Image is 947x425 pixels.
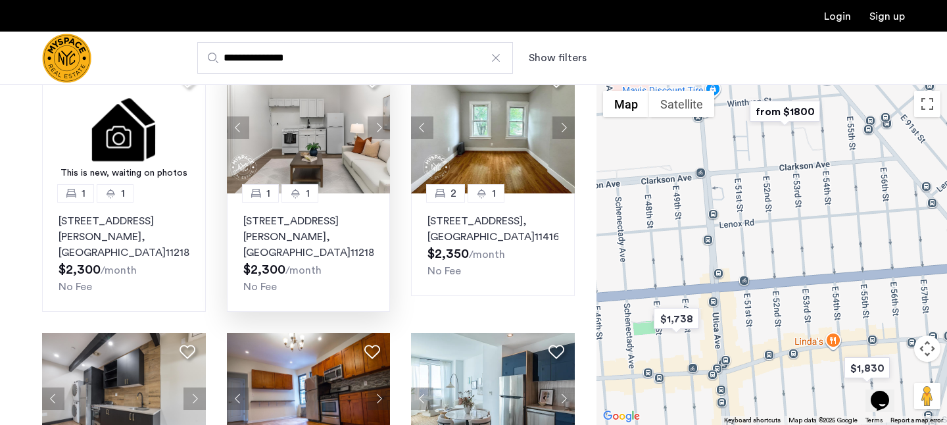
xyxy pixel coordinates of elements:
[306,186,310,201] span: 1
[450,186,456,201] span: 2
[839,353,895,383] div: $1,830
[411,387,433,410] button: Previous apartment
[42,34,91,83] a: Cazamio Logo
[648,304,704,334] div: $1,738
[869,11,905,22] a: Registration
[101,265,137,276] sub: /month
[42,34,91,83] img: logo
[227,193,391,312] a: 11[STREET_ADDRESS][PERSON_NAME], [GEOGRAPHIC_DATA]11218No Fee
[600,408,643,425] img: Google
[42,387,64,410] button: Previous apartment
[865,416,883,425] a: Terms
[427,213,558,245] p: [STREET_ADDRESS] 11416
[368,387,390,410] button: Next apartment
[59,282,92,292] span: No Fee
[427,247,469,261] span: $2,350
[59,263,101,276] span: $2,300
[914,91,940,117] button: Toggle fullscreen view
[49,166,199,180] div: This is new, waiting on photos
[824,11,851,22] a: Login
[59,213,189,261] p: [STREET_ADDRESS][PERSON_NAME] 11218
[411,116,433,139] button: Previous apartment
[600,408,643,425] a: Open this area in Google Maps (opens a new window)
[266,186,270,201] span: 1
[744,97,825,126] div: from $1800
[243,213,374,261] p: [STREET_ADDRESS][PERSON_NAME] 11218
[243,282,277,292] span: No Fee
[603,91,649,117] button: Show street map
[469,249,505,260] sub: /month
[914,336,940,362] button: Map camera controls
[865,372,908,412] iframe: chat widget
[183,387,206,410] button: Next apartment
[227,62,391,193] img: a8b926f1-9a91-4e5e-b036-feb4fe78ee5d_638850847483284209.jpeg
[789,417,858,424] span: Map data ©2025 Google
[82,186,85,201] span: 1
[552,387,575,410] button: Next apartment
[529,50,587,66] button: Show or hide filters
[243,263,285,276] span: $2,300
[42,62,206,193] a: This is new, waiting on photos
[649,91,714,117] button: Show satellite imagery
[227,116,249,139] button: Previous apartment
[285,265,322,276] sub: /month
[42,62,206,193] img: 2.gif
[411,193,575,296] a: 21[STREET_ADDRESS], [GEOGRAPHIC_DATA]11416No Fee
[890,416,943,425] a: Report a map error
[227,387,249,410] button: Previous apartment
[411,62,575,193] img: 8515455b-be52-4141-8a40-4c35d33cf98b_638870814355856179.jpeg
[552,116,575,139] button: Next apartment
[492,186,496,201] span: 1
[42,193,206,312] a: 11[STREET_ADDRESS][PERSON_NAME], [GEOGRAPHIC_DATA]11218No Fee
[121,186,125,201] span: 1
[427,266,461,276] span: No Fee
[197,42,513,74] input: Apartment Search
[368,116,390,139] button: Next apartment
[914,383,940,409] button: Drag Pegman onto the map to open Street View
[724,416,781,425] button: Keyboard shortcuts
